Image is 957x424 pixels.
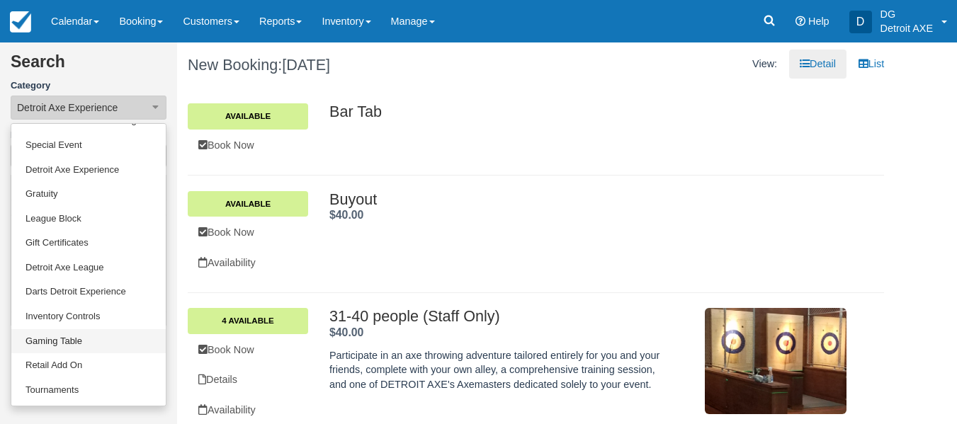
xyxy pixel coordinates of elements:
span: Detroit Axe Experience [17,101,118,115]
a: Special Event [11,133,166,158]
li: View: [742,50,788,79]
a: Detroit Axe Experience [11,158,166,183]
h2: Buyout [329,191,846,208]
a: 4 Available [188,308,308,333]
h2: 31-40 people (Staff Only) [329,308,674,325]
a: Gratuity [11,182,166,207]
a: Available [188,103,308,129]
strong: Price: $40 [329,209,363,221]
a: Tournaments [11,378,166,403]
span: $40.00 [329,209,363,221]
a: Available [188,191,308,217]
p: Detroit AXE [880,21,933,35]
a: Gaming Table [11,329,166,354]
a: Detroit Axe League [11,256,166,280]
a: League Block [11,207,166,231]
a: Book Now [188,218,308,247]
a: Gift Certificates [11,231,166,256]
i: Help [795,16,805,26]
button: Detroit Axe Experience [11,96,166,120]
strong: Price: $40 [329,326,363,338]
img: checkfront-main-nav-mini-logo.png [10,11,31,33]
a: Details [188,365,308,394]
img: M5-2 [705,308,846,414]
span: Help [808,16,829,27]
a: Retail Add On [11,353,166,378]
span: [DATE] [282,56,330,74]
h2: Bar Tab [329,103,846,120]
div: D [849,11,872,33]
a: List [848,50,895,79]
a: Book Now [188,131,308,160]
h1: New Booking: [188,57,526,74]
a: Detail [789,50,846,79]
h2: Search [11,53,166,79]
a: Darts Detroit Experience [11,280,166,304]
label: Category [11,79,166,93]
a: Availability [188,248,308,277]
a: Book Now [188,336,308,365]
span: $40.00 [329,326,363,338]
a: Inventory Controls [11,304,166,329]
p: DG [880,7,933,21]
p: Participate in an axe throwing adventure tailored entirely for you and your friends, complete wit... [329,348,674,392]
